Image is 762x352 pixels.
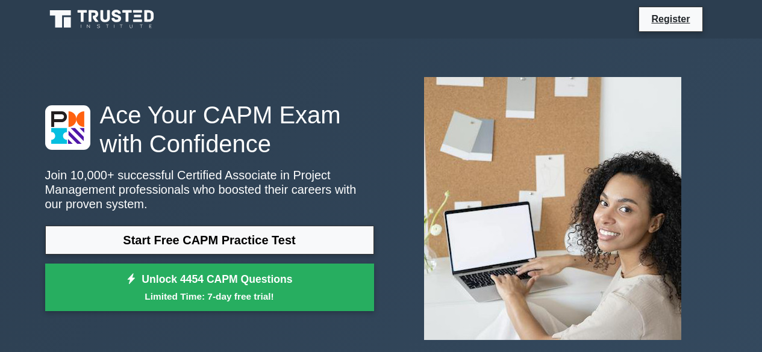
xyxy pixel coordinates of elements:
[644,11,697,26] a: Register
[45,100,374,158] h1: Ace Your CAPM Exam with Confidence
[45,264,374,312] a: Unlock 4454 CAPM QuestionsLimited Time: 7-day free trial!
[60,289,359,303] small: Limited Time: 7-day free trial!
[45,168,374,211] p: Join 10,000+ successful Certified Associate in Project Management professionals who boosted their...
[45,226,374,255] a: Start Free CAPM Practice Test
